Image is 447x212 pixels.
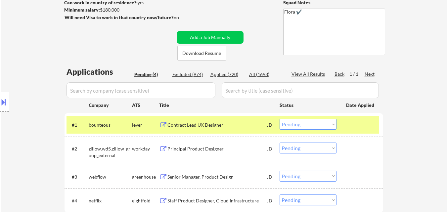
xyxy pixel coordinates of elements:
[72,174,83,180] div: #3
[132,197,159,204] div: eightfold
[167,146,267,152] div: Principal Product Designer
[132,146,159,152] div: workday
[349,71,365,77] div: 1 / 1
[267,119,273,131] div: JD
[65,15,175,20] strong: Will need Visa to work in that country now/future?:
[64,7,100,13] strong: Minimum salary:
[280,99,336,111] div: Status
[365,71,375,77] div: Next
[132,174,159,180] div: greenhouse
[64,7,174,13] div: $180,000
[67,82,215,98] input: Search by company (case sensitive)
[267,171,273,183] div: JD
[267,143,273,154] div: JD
[177,46,226,61] button: Download Resume
[335,71,345,77] div: Back
[177,31,244,44] button: Add a Job Manually
[132,102,159,108] div: ATS
[134,71,167,78] div: Pending (4)
[291,71,327,77] div: View All Results
[210,71,244,78] div: Applied (720)
[172,71,205,78] div: Excluded (974)
[132,122,159,128] div: lever
[89,174,132,180] div: webflow
[159,102,273,108] div: Title
[222,82,379,98] input: Search by title (case sensitive)
[346,102,375,108] div: Date Applied
[89,197,132,204] div: netflix
[267,194,273,206] div: JD
[72,197,83,204] div: #4
[167,174,267,180] div: Senior Manager, Product Design
[249,71,282,78] div: All (1698)
[174,14,193,21] div: no
[167,197,267,204] div: Staff Product Designer, Cloud Infrastructure
[167,122,267,128] div: Contract Lead UX Designer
